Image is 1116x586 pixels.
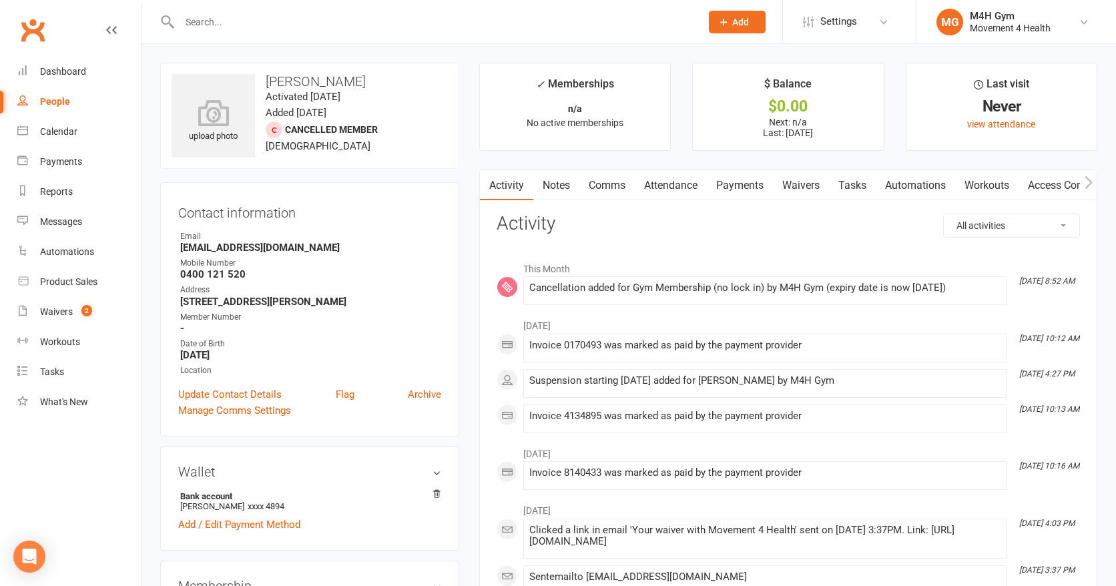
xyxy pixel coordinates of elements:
[17,57,141,87] a: Dashboard
[40,396,88,407] div: What's New
[17,177,141,207] a: Reports
[529,571,747,583] span: Sent email to [EMAIL_ADDRESS][DOMAIN_NAME]
[635,170,707,201] a: Attendance
[40,156,82,167] div: Payments
[17,387,141,417] a: What's New
[970,10,1051,22] div: M4H Gym
[1019,170,1107,201] a: Access Control
[17,327,141,357] a: Workouts
[180,268,441,280] strong: 0400 121 520
[529,375,1001,386] div: Suspension starting [DATE] added for [PERSON_NAME] by M4H Gym
[180,296,441,308] strong: [STREET_ADDRESS][PERSON_NAME]
[40,96,70,107] div: People
[40,366,64,377] div: Tasks
[336,386,354,402] a: Flag
[1019,404,1079,414] i: [DATE] 10:13 AM
[705,117,871,138] p: Next: n/a Last: [DATE]
[536,78,545,91] i: ✓
[17,357,141,387] a: Tasks
[17,267,141,297] a: Product Sales
[172,74,448,89] h3: [PERSON_NAME]
[178,200,441,220] h3: Contact information
[497,255,1080,276] li: This Month
[40,216,82,227] div: Messages
[40,186,73,197] div: Reports
[81,305,92,316] span: 2
[820,7,857,37] span: Settings
[180,338,441,350] div: Date of Birth
[178,517,300,533] a: Add / Edit Payment Method
[732,17,749,27] span: Add
[936,9,963,35] div: MG
[773,170,829,201] a: Waivers
[178,402,291,418] a: Manage Comms Settings
[178,465,441,479] h3: Wallet
[974,75,1029,99] div: Last visit
[955,170,1019,201] a: Workouts
[497,312,1080,333] li: [DATE]
[17,87,141,117] a: People
[1019,461,1079,471] i: [DATE] 10:16 AM
[967,119,1035,129] a: view attendance
[266,91,340,103] time: Activated [DATE]
[1019,334,1079,343] i: [DATE] 10:12 AM
[248,501,284,511] span: xxxx 4894
[285,124,378,135] span: Cancelled member
[480,170,533,201] a: Activity
[918,99,1085,113] div: Never
[40,246,94,257] div: Automations
[705,99,871,113] div: $0.00
[40,66,86,77] div: Dashboard
[176,13,691,31] input: Search...
[568,103,582,114] strong: n/a
[579,170,635,201] a: Comms
[13,541,45,573] div: Open Intercom Messenger
[40,336,80,347] div: Workouts
[40,126,77,137] div: Calendar
[529,410,1001,422] div: Invoice 4134895 was marked as paid by the payment provider
[180,491,435,501] strong: Bank account
[536,75,614,100] div: Memberships
[709,11,766,33] button: Add
[497,440,1080,461] li: [DATE]
[178,489,441,513] li: [PERSON_NAME]
[40,276,97,287] div: Product Sales
[17,117,141,147] a: Calendar
[529,282,1001,294] div: Cancellation added for Gym Membership (no lock in) by M4H Gym (expiry date is now [DATE])
[1019,369,1075,378] i: [DATE] 4:27 PM
[1019,276,1075,286] i: [DATE] 8:52 AM
[970,22,1051,34] div: Movement 4 Health
[172,99,255,143] div: upload photo
[829,170,876,201] a: Tasks
[497,497,1080,518] li: [DATE]
[1019,565,1075,575] i: [DATE] 3:37 PM
[497,214,1080,234] h3: Activity
[529,467,1001,479] div: Invoice 8140433 was marked as paid by the payment provider
[17,207,141,237] a: Messages
[180,242,441,254] strong: [EMAIL_ADDRESS][DOMAIN_NAME]
[1019,519,1075,528] i: [DATE] 4:03 PM
[180,257,441,270] div: Mobile Number
[527,117,623,128] span: No active memberships
[529,525,1001,547] div: Clicked a link in email 'Your waiver with Movement 4 Health' sent on [DATE] 3:37PM. Link: [URL][D...
[533,170,579,201] a: Notes
[17,237,141,267] a: Automations
[707,170,773,201] a: Payments
[876,170,955,201] a: Automations
[266,107,326,119] time: Added [DATE]
[180,322,441,334] strong: -
[180,311,441,324] div: Member Number
[17,147,141,177] a: Payments
[180,349,441,361] strong: [DATE]
[180,230,441,243] div: Email
[17,297,141,327] a: Waivers 2
[266,140,370,152] span: [DEMOGRAPHIC_DATA]
[178,386,282,402] a: Update Contact Details
[408,386,441,402] a: Archive
[180,284,441,296] div: Address
[40,306,73,317] div: Waivers
[764,75,812,99] div: $ Balance
[16,13,49,47] a: Clubworx
[180,364,441,377] div: Location
[529,340,1001,351] div: Invoice 0170493 was marked as paid by the payment provider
